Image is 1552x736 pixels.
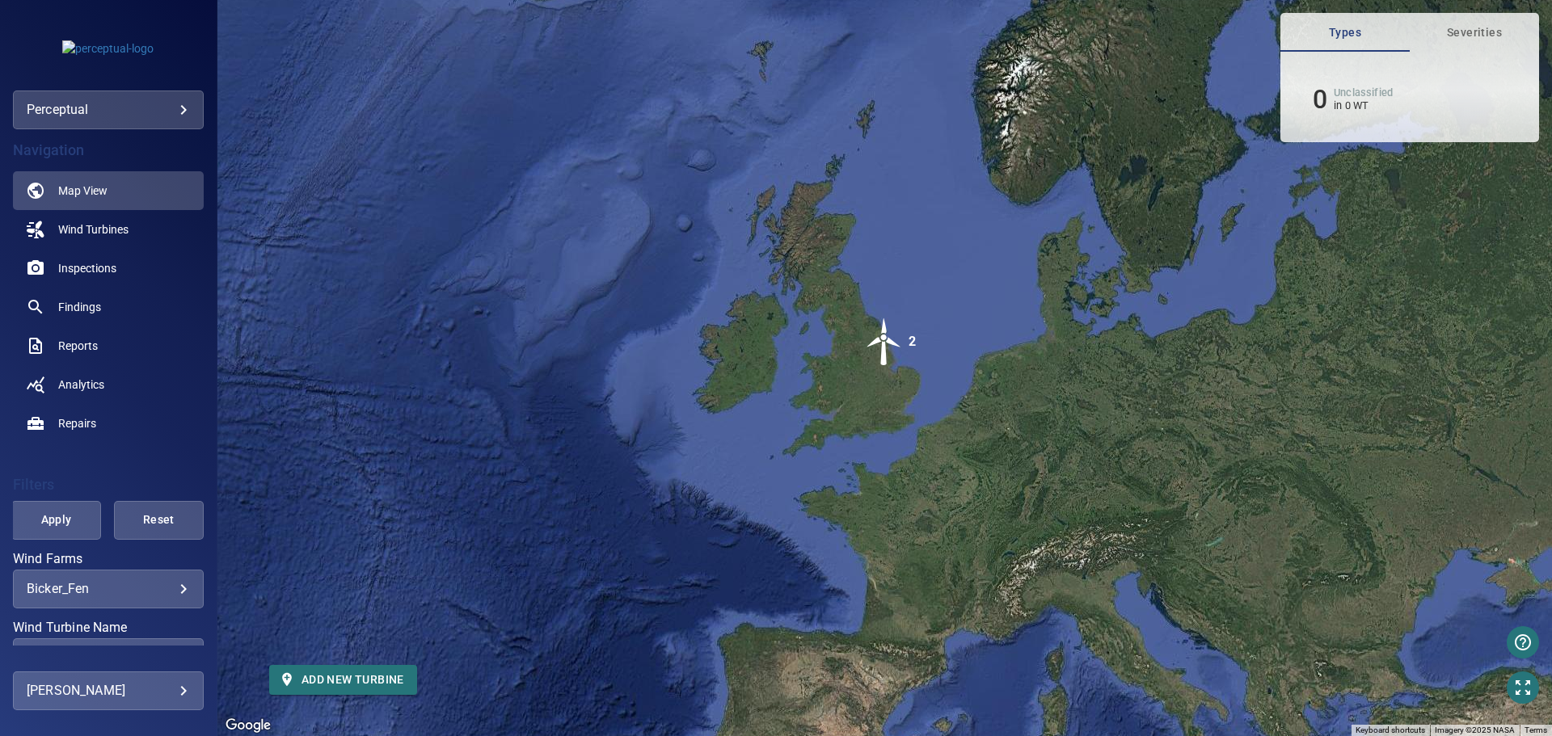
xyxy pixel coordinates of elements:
[909,318,916,366] div: 2
[221,715,275,736] a: Open this area in Google Maps (opens a new window)
[1525,725,1547,734] a: Terms (opens in new tab)
[1356,725,1425,736] button: Keyboard shortcuts
[13,249,204,288] a: inspections noActive
[13,365,204,404] a: analytics noActive
[13,210,204,249] a: windturbines noActive
[1334,87,1393,99] h6: Unclassified
[58,260,116,276] span: Inspections
[13,477,204,493] h4: Filters
[1313,84,1393,115] li: Unclassified
[58,183,108,199] span: Map View
[269,665,417,695] button: Add new turbine
[221,715,275,736] img: Google
[32,510,81,530] span: Apply
[58,299,101,315] span: Findings
[1334,99,1393,111] p: in 0 WT
[13,90,204,129] div: perceptual
[58,376,104,393] span: Analytics
[13,326,204,365] a: reports noActive
[13,553,204,566] label: Wind Farms
[282,670,404,690] span: Add new turbine
[13,638,204,677] div: Wind Turbine Name
[13,288,204,326] a: findings noActive
[27,97,190,123] div: perceptual
[62,40,154,57] img: perceptual-logo
[13,142,204,158] h4: Navigation
[11,501,101,540] button: Apply
[1419,23,1529,43] span: Severities
[13,570,204,608] div: Wind Farms
[27,581,190,596] div: Bicker_Fen
[134,510,183,530] span: Reset
[114,501,204,540] button: Reset
[1435,725,1515,734] span: Imagery ©2025 NASA
[58,338,98,354] span: Reports
[13,404,204,443] a: repairs noActive
[13,621,204,634] label: Wind Turbine Name
[27,678,190,704] div: [PERSON_NAME]
[13,171,204,210] a: map active
[1313,84,1327,115] h6: 0
[58,415,96,431] span: Repairs
[860,318,909,366] img: windFarmIcon.svg
[860,318,909,368] gmp-advanced-marker: 2
[58,221,129,238] span: Wind Turbines
[1290,23,1400,43] span: Types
